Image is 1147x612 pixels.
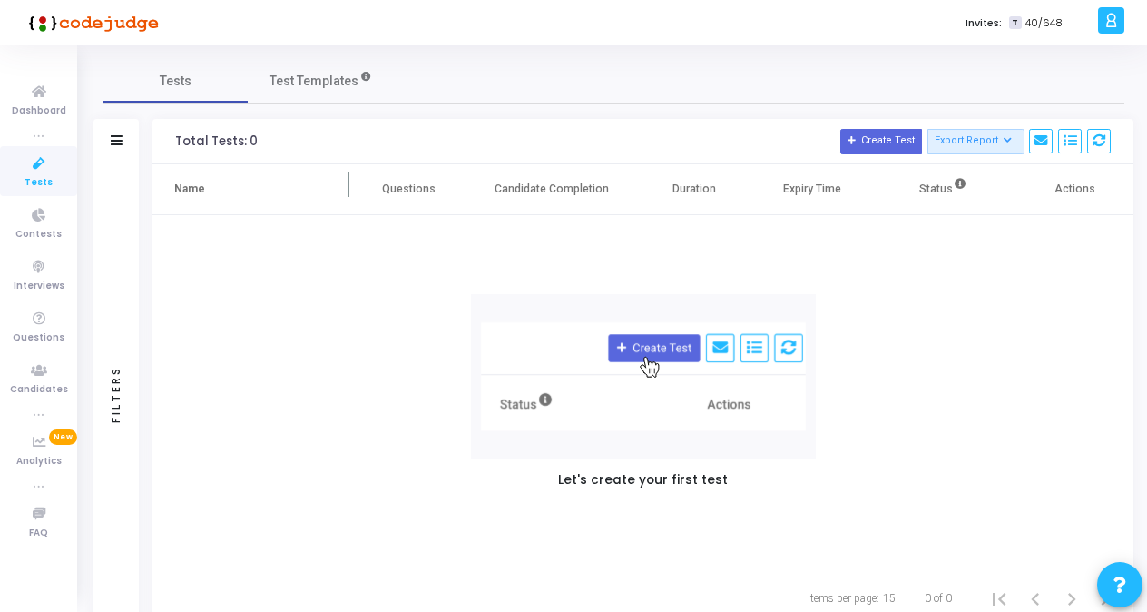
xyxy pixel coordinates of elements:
span: Test Templates [270,72,358,91]
div: Filters [108,294,124,494]
th: Expiry Time [753,164,871,215]
th: Name [152,164,349,215]
div: Total Tests: 0 [175,134,258,149]
div: Items per page: [808,590,879,607]
span: Interviews [14,279,64,294]
button: Create Test [840,129,922,154]
h5: Let's create your first test [558,473,728,489]
img: new test/contest [471,294,816,459]
span: Dashboard [12,104,66,119]
div: 0 of 0 [925,590,952,607]
img: logo [23,5,159,41]
th: Status [872,164,1015,215]
th: Questions [349,164,467,215]
span: Analytics [16,454,62,469]
span: Tests [25,175,53,191]
span: 40/648 [1025,15,1063,31]
th: Actions [1015,164,1133,215]
button: Export Report [927,129,1024,154]
span: Questions [13,331,64,346]
span: Candidates [10,382,68,398]
span: FAQ [29,526,48,541]
th: Duration [635,164,753,215]
label: Invites: [966,15,1002,31]
div: 15 [883,590,896,607]
span: New [49,429,77,445]
span: Tests [160,72,191,91]
span: Contests [15,227,62,242]
th: Candidate Completion [467,164,634,215]
span: T [1009,16,1021,30]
